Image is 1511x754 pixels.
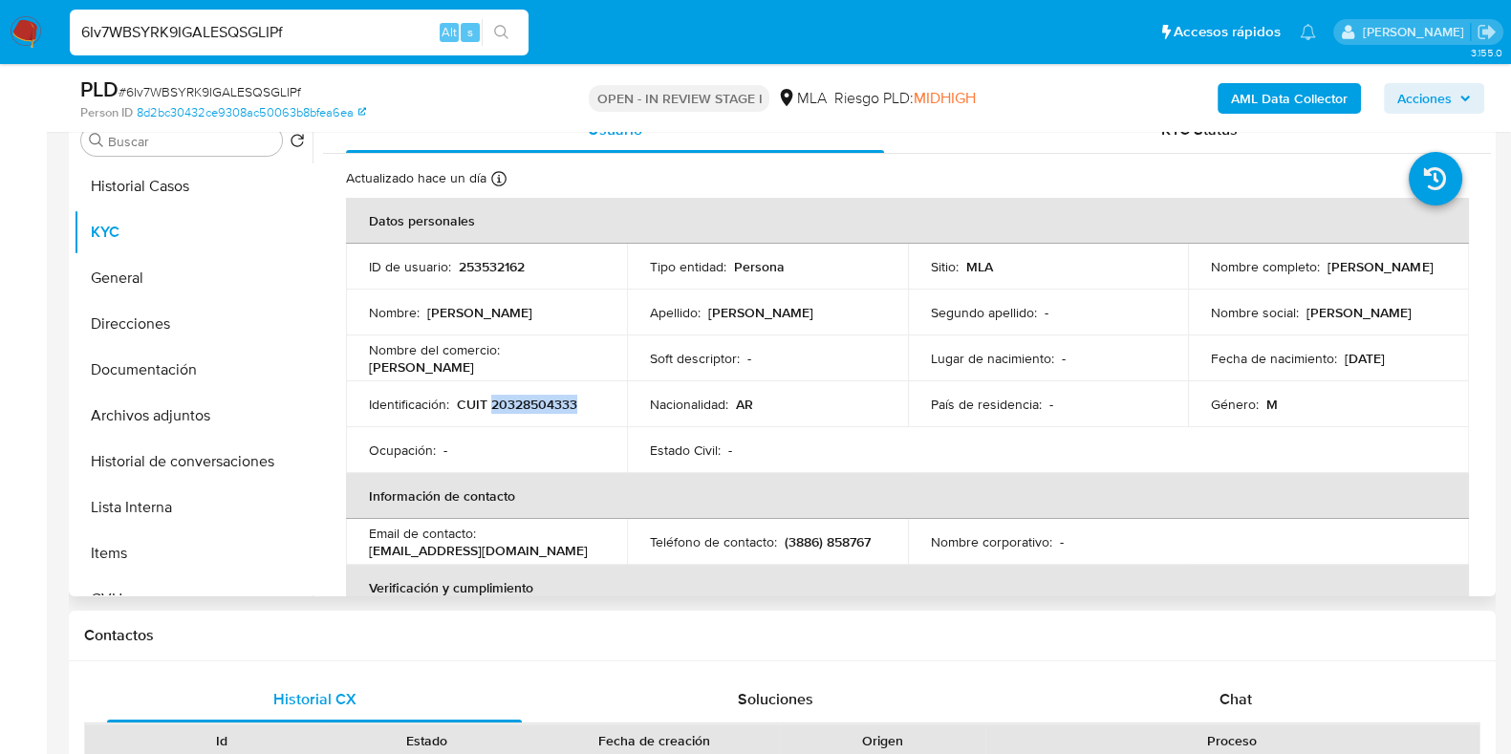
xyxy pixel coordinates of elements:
p: Soft descriptor : [650,350,740,367]
p: - [728,442,732,459]
p: País de residencia : [931,396,1042,413]
p: [PERSON_NAME] [369,358,474,376]
th: Verificación y cumplimiento [346,565,1469,611]
p: - [747,350,751,367]
div: Fecha de creación [543,731,766,750]
a: Notificaciones [1300,24,1316,40]
p: [PERSON_NAME] [708,304,813,321]
p: Nombre : [369,304,420,321]
p: Apellido : [650,304,701,321]
p: Nombre completo : [1211,258,1320,275]
button: Volver al orden por defecto [290,133,305,154]
p: CUIT 20328504333 [457,396,577,413]
div: Id [132,731,311,750]
p: Nombre social : [1211,304,1299,321]
button: Historial de conversaciones [74,439,313,485]
p: - [1045,304,1048,321]
span: Historial CX [273,688,356,710]
a: Salir [1477,22,1497,42]
span: Alt [442,23,457,41]
span: Acciones [1397,83,1452,114]
button: Archivos adjuntos [74,393,313,439]
span: MIDHIGH [913,87,975,109]
p: MLA [966,258,993,275]
p: (3886) 858767 [785,533,871,550]
p: - [1060,533,1064,550]
th: Datos personales [346,198,1469,244]
p: [PERSON_NAME] [1328,258,1433,275]
p: Ocupación : [369,442,436,459]
p: OPEN - IN REVIEW STAGE I [589,85,769,112]
a: 8d2bc30432ce9308ac50063b8bfea6ea [137,104,366,121]
span: s [467,23,473,41]
button: Acciones [1384,83,1484,114]
p: [PERSON_NAME] [1306,304,1412,321]
p: julieta.rodriguez@mercadolibre.com [1362,23,1470,41]
p: [EMAIL_ADDRESS][DOMAIN_NAME] [369,542,588,559]
button: General [74,255,313,301]
input: Buscar [108,133,274,150]
p: M [1266,396,1278,413]
p: Nombre del comercio : [369,341,500,358]
span: Chat [1220,688,1252,710]
span: Soluciones [738,688,813,710]
div: Origen [793,731,972,750]
span: Accesos rápidos [1174,22,1281,42]
input: Buscar usuario o caso... [70,20,529,45]
p: Nacionalidad : [650,396,728,413]
p: Segundo apellido : [931,304,1037,321]
span: 3.155.0 [1470,45,1501,60]
p: Género : [1211,396,1259,413]
p: Teléfono de contacto : [650,533,777,550]
h1: Contactos [84,626,1480,645]
p: 253532162 [459,258,525,275]
p: Sitio : [931,258,959,275]
p: Email de contacto : [369,525,476,542]
p: - [1062,350,1066,367]
button: Lista Interna [74,485,313,530]
p: Nombre corporativo : [931,533,1052,550]
p: ID de usuario : [369,258,451,275]
p: [PERSON_NAME] [427,304,532,321]
p: Lugar de nacimiento : [931,350,1054,367]
p: - [1049,396,1053,413]
span: Riesgo PLD: [833,88,975,109]
button: Items [74,530,313,576]
button: AML Data Collector [1218,83,1361,114]
span: # 6Iv7WBSYRK9IGALESQSGLIPf [119,82,301,101]
b: PLD [80,74,119,104]
div: Proceso [999,731,1466,750]
button: KYC [74,209,313,255]
p: Identificación : [369,396,449,413]
b: AML Data Collector [1231,83,1348,114]
button: Historial Casos [74,163,313,209]
p: Persona [734,258,785,275]
b: Person ID [80,104,133,121]
button: search-icon [482,19,521,46]
button: Buscar [89,133,104,148]
p: Actualizado hace un día [346,169,486,187]
p: Fecha de nacimiento : [1211,350,1337,367]
div: Estado [337,731,516,750]
p: Estado Civil : [650,442,721,459]
button: CVU [74,576,313,622]
p: - [443,442,447,459]
th: Información de contacto [346,473,1469,519]
div: MLA [777,88,826,109]
button: Documentación [74,347,313,393]
button: Direcciones [74,301,313,347]
p: AR [736,396,753,413]
p: [DATE] [1345,350,1385,367]
p: Tipo entidad : [650,258,726,275]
